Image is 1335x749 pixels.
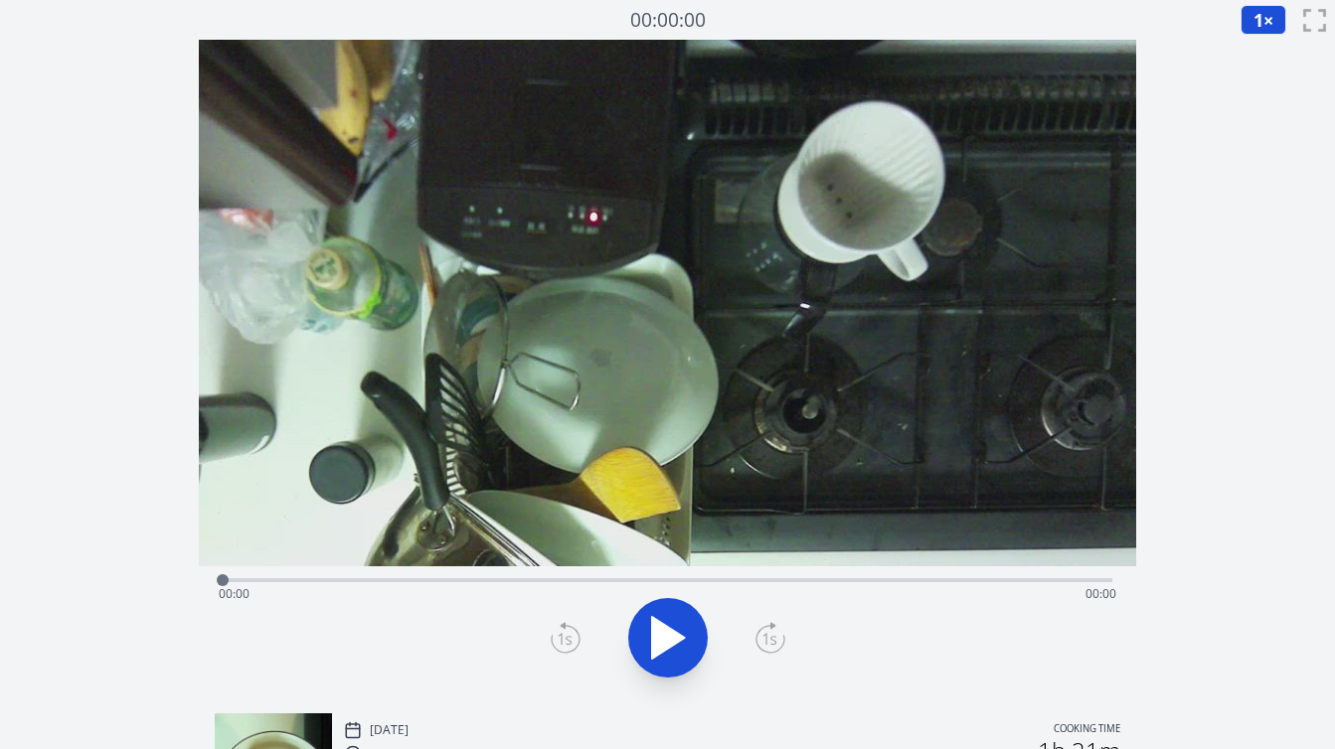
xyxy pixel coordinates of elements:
p: [DATE] [370,722,409,738]
span: 1 [1253,8,1263,32]
span: 00:00 [1085,585,1116,602]
button: 1× [1241,5,1286,35]
p: Cooking time [1054,721,1120,739]
a: 00:00:00 [630,6,706,35]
